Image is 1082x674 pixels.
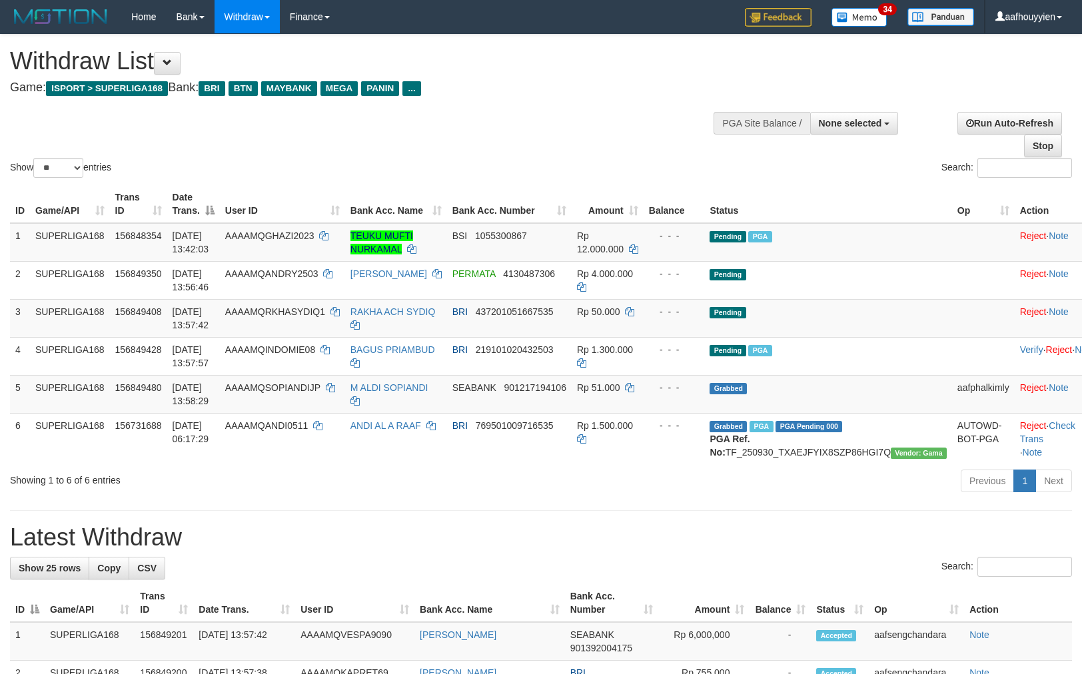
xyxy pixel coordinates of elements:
[452,420,468,431] span: BRI
[1020,420,1047,431] a: Reject
[710,345,746,356] span: Pending
[816,630,856,641] span: Accepted
[1049,268,1069,279] a: Note
[977,158,1072,178] input: Search:
[350,420,421,431] a: ANDI AL A RAAF
[570,643,632,653] span: Copy 901392004175 to clipboard
[452,306,468,317] span: BRI
[503,268,555,279] span: Copy 4130487306 to clipboard
[710,269,746,280] span: Pending
[577,344,633,355] span: Rp 1.300.000
[649,305,700,318] div: - - -
[173,382,209,406] span: [DATE] 13:58:29
[1023,447,1043,458] a: Note
[952,413,1015,464] td: AUTOWD-BOT-PGA
[1049,382,1069,393] a: Note
[476,420,554,431] span: Copy 769501009716535 to clipboard
[750,622,811,661] td: -
[447,185,572,223] th: Bank Acc. Number: activate to sort column ascending
[137,563,157,573] span: CSV
[10,299,30,337] td: 3
[710,421,747,432] span: Grabbed
[1020,420,1075,444] a: Check Trans
[891,448,947,459] span: Vendor URL: https://trx31.1velocity.biz
[644,185,705,223] th: Balance
[710,434,750,458] b: PGA Ref. No:
[570,629,614,640] span: SEABANK
[952,375,1015,413] td: aafphalkimly
[10,584,45,622] th: ID: activate to sort column descending
[45,584,135,622] th: Game/API: activate to sort column ascending
[167,185,220,223] th: Date Trans.: activate to sort column descending
[350,344,435,355] a: BAGUS PRIAMBUD
[173,230,209,254] span: [DATE] 13:42:03
[745,8,811,27] img: Feedback.jpg
[10,468,441,487] div: Showing 1 to 6 of 6 entries
[649,229,700,242] div: - - -
[577,306,620,317] span: Rp 50.000
[89,557,129,579] a: Copy
[30,413,110,464] td: SUPERLIGA168
[649,381,700,394] div: - - -
[30,337,110,375] td: SUPERLIGA168
[225,306,325,317] span: AAAAMQRKHASYDIQ1
[414,584,565,622] th: Bank Acc. Name: activate to sort column ascending
[452,344,468,355] span: BRI
[10,223,30,262] td: 1
[115,420,162,431] span: 156731688
[129,557,165,579] a: CSV
[135,622,193,661] td: 156849201
[710,307,746,318] span: Pending
[1020,230,1047,241] a: Reject
[977,557,1072,577] input: Search:
[476,344,554,355] span: Copy 219101020432503 to clipboard
[710,231,746,242] span: Pending
[220,185,345,223] th: User ID: activate to sort column ascending
[748,345,772,356] span: Marked by aafsengchandara
[878,3,896,15] span: 34
[748,231,772,242] span: Marked by aafchhiseyha
[30,185,110,223] th: Game/API: activate to sort column ascending
[750,421,773,432] span: Marked by aafromsomean
[115,230,162,241] span: 156848354
[704,413,951,464] td: TF_250930_TXAEJFYIX8SZP86HGI7Q
[261,81,317,96] span: MAYBANK
[115,382,162,393] span: 156849480
[649,343,700,356] div: - - -
[45,622,135,661] td: SUPERLIGA168
[452,382,496,393] span: SEABANK
[173,344,209,368] span: [DATE] 13:57:57
[577,382,620,393] span: Rp 51.000
[776,421,842,432] span: PGA Pending
[10,337,30,375] td: 4
[10,81,708,95] h4: Game: Bank:
[110,185,167,223] th: Trans ID: activate to sort column ascending
[173,306,209,330] span: [DATE] 13:57:42
[452,230,468,241] span: BSI
[1020,268,1047,279] a: Reject
[229,81,258,96] span: BTN
[969,629,989,640] a: Note
[750,584,811,622] th: Balance: activate to sort column ascending
[475,230,527,241] span: Copy 1055300867 to clipboard
[225,420,308,431] span: AAAAMQANDI0511
[964,584,1072,622] th: Action
[135,584,193,622] th: Trans ID: activate to sort column ascending
[193,622,295,661] td: [DATE] 13:57:42
[572,185,644,223] th: Amount: activate to sort column ascending
[115,344,162,355] span: 156849428
[869,622,964,661] td: aafsengchandara
[941,557,1072,577] label: Search:
[10,7,111,27] img: MOTION_logo.png
[1049,230,1069,241] a: Note
[115,306,162,317] span: 156849408
[225,382,320,393] span: AAAAMQSOPIANDIJP
[33,158,83,178] select: Showentries
[952,185,1015,223] th: Op: activate to sort column ascending
[295,584,414,622] th: User ID: activate to sort column ascending
[831,8,887,27] img: Button%20Memo.svg
[402,81,420,96] span: ...
[957,112,1062,135] a: Run Auto-Refresh
[1013,470,1036,492] a: 1
[350,306,436,317] a: RAKHA ACH SYDIQ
